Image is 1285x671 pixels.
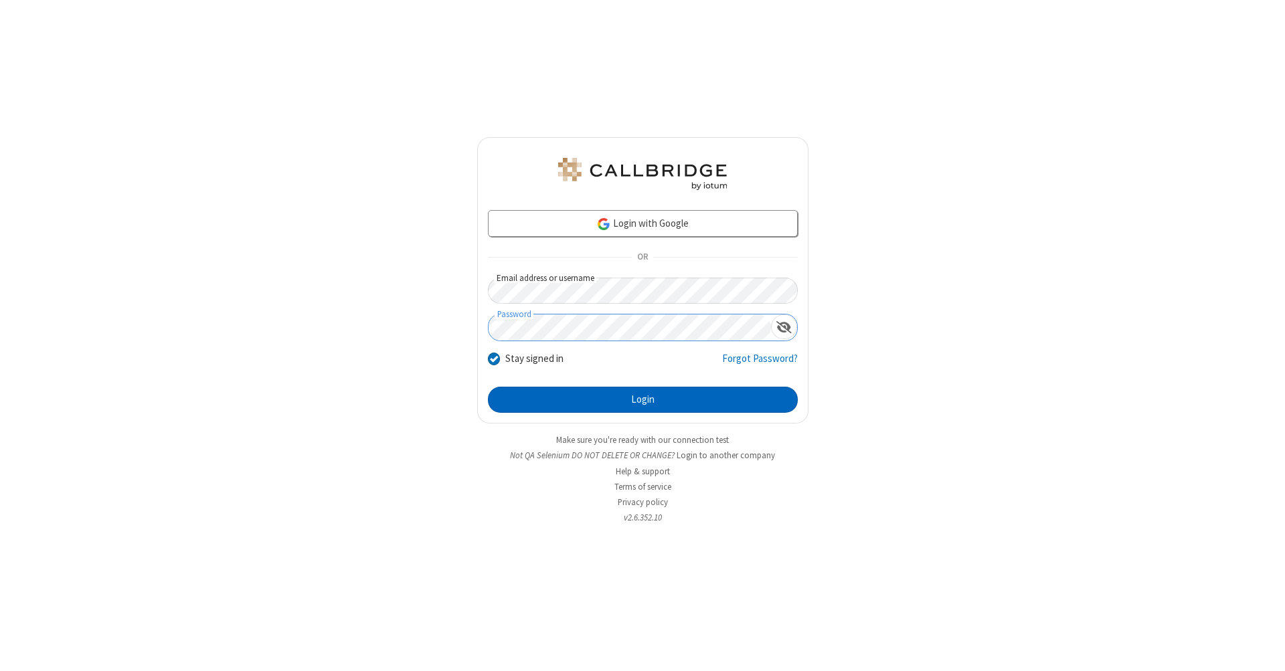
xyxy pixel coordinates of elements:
[722,351,798,377] a: Forgot Password?
[771,314,797,339] div: Show password
[488,210,798,237] a: Login with Google
[555,158,730,190] img: QA Selenium DO NOT DELETE OR CHANGE
[596,217,611,231] img: google-icon.png
[556,434,729,446] a: Make sure you're ready with our connection test
[505,351,564,367] label: Stay signed in
[632,248,653,267] span: OR
[488,278,798,304] input: Email address or username
[477,511,808,524] li: v2.6.352.10
[489,314,771,341] input: Password
[677,449,775,462] button: Login to another company
[616,466,670,477] a: Help & support
[488,387,798,413] button: Login
[618,496,668,508] a: Privacy policy
[614,481,671,492] a: Terms of service
[477,449,808,462] li: Not QA Selenium DO NOT DELETE OR CHANGE?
